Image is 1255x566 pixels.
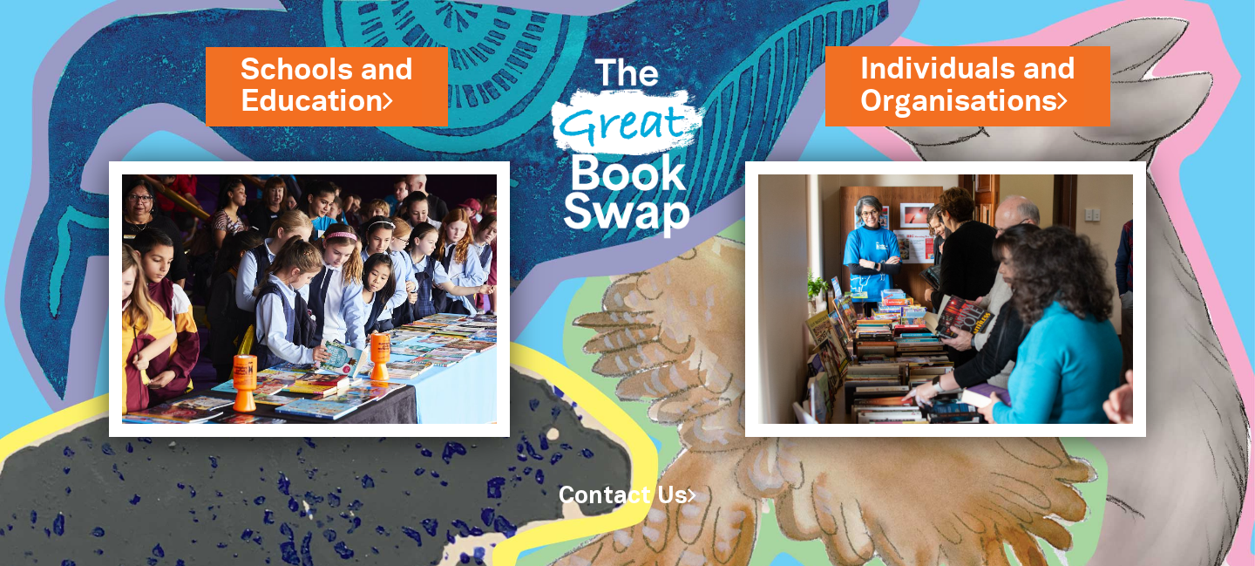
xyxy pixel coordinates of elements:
[109,161,510,437] img: Schools and Education
[745,161,1146,437] img: Individuals and Organisations
[559,486,696,508] a: Contact Us
[536,21,719,264] img: Great Bookswap logo
[860,49,1075,122] a: Individuals andOrganisations
[241,50,413,123] a: Schools andEducation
